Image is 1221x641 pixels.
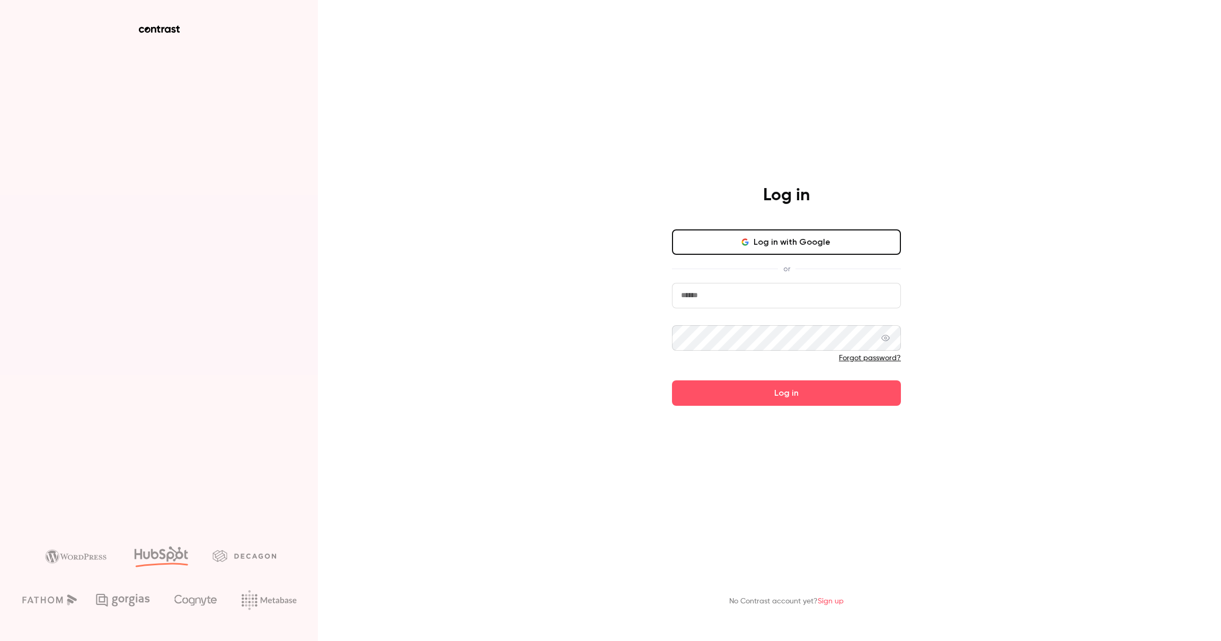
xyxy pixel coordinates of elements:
[213,550,276,562] img: decagon
[729,596,844,607] p: No Contrast account yet?
[818,598,844,605] a: Sign up
[763,185,810,206] h4: Log in
[672,229,901,255] button: Log in with Google
[778,263,795,274] span: or
[839,354,901,362] a: Forgot password?
[672,380,901,406] button: Log in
